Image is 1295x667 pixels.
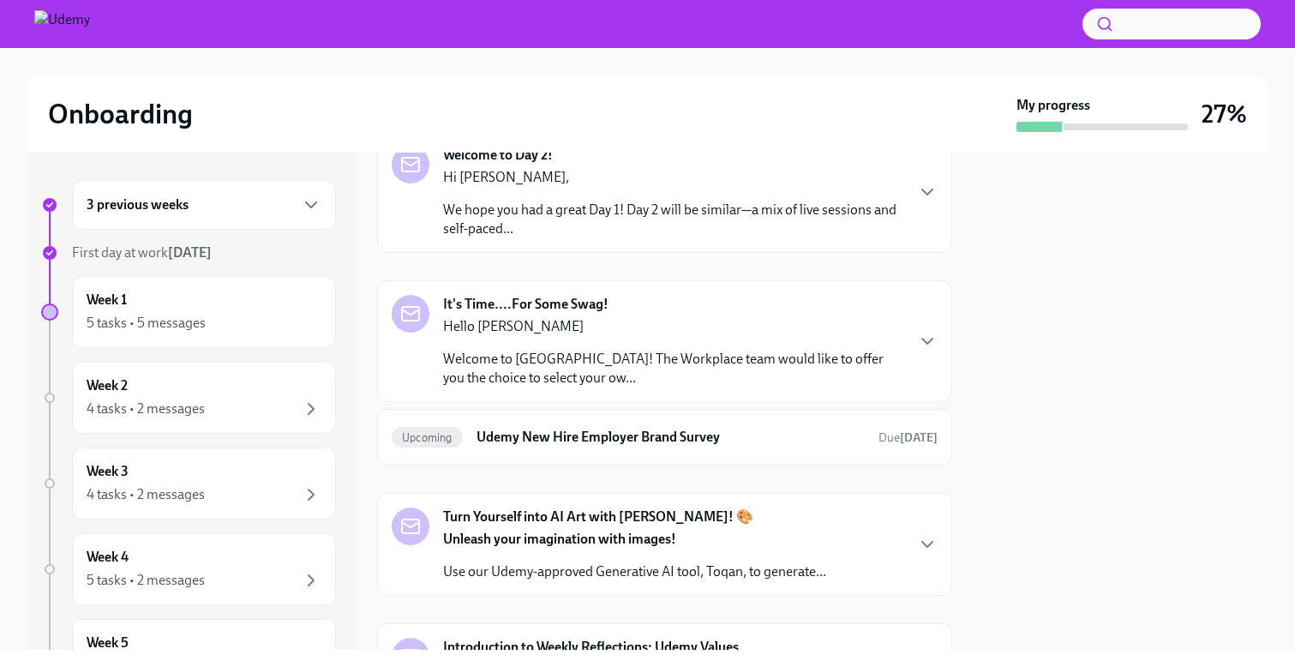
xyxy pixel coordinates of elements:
div: 5 tasks • 2 messages [87,571,205,590]
a: Week 24 tasks • 2 messages [41,362,336,434]
strong: Unleash your imagination with images! [443,531,676,547]
a: Week 15 tasks • 5 messages [41,276,336,348]
strong: Introduction to Weekly Reflections: Udemy Values [443,638,739,657]
a: Week 45 tasks • 2 messages [41,533,336,605]
h6: Udemy New Hire Employer Brand Survey [477,428,865,447]
h2: Onboarding [48,97,193,131]
h6: Week 5 [87,634,129,652]
img: Udemy [34,10,90,38]
p: Hello [PERSON_NAME] [443,317,903,336]
div: 4 tasks • 2 messages [87,485,205,504]
div: 5 tasks • 5 messages [87,314,206,333]
div: 3 previous weeks [72,180,336,230]
h6: Week 2 [87,376,128,395]
strong: It's Time....For Some Swag! [443,295,609,314]
strong: Welcome to Day 2! [443,146,553,165]
span: Due [878,430,938,445]
p: We hope you had a great Day 1! Day 2 will be similar—a mix of live sessions and self-paced... [443,201,903,238]
p: Welcome to [GEOGRAPHIC_DATA]! The Workplace team would like to offer you the choice to select you... [443,350,903,388]
h6: Week 4 [87,548,129,567]
a: First day at work[DATE] [41,243,336,262]
strong: [DATE] [900,430,938,445]
a: UpcomingUdemy New Hire Employer Brand SurveyDue[DATE] [392,424,938,451]
p: Hi [PERSON_NAME], [443,168,903,187]
span: First day at work [72,244,212,261]
strong: My progress [1016,96,1090,115]
h6: Week 3 [87,462,129,481]
span: August 16th, 2025 10:00 [878,430,938,446]
h6: 3 previous weeks [87,195,189,214]
p: Use our Udemy-approved Generative AI tool, Toqan, to generate... [443,562,826,581]
h3: 27% [1202,99,1247,129]
a: Week 34 tasks • 2 messages [41,448,336,520]
span: Upcoming [392,431,463,444]
strong: Turn Yourself into AI Art with [PERSON_NAME]! 🎨 [443,508,753,526]
strong: [DATE] [168,244,212,261]
h6: Week 1 [87,291,127,309]
div: 4 tasks • 2 messages [87,400,205,418]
